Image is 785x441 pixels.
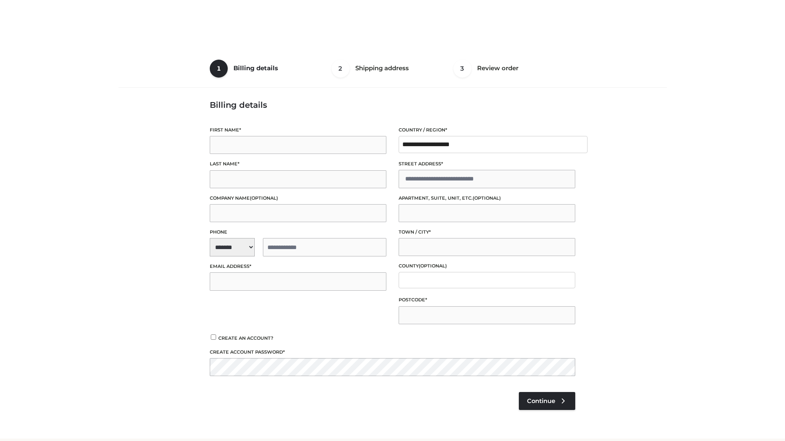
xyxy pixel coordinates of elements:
label: Town / City [399,228,575,236]
label: Street address [399,160,575,168]
label: Email address [210,263,386,270]
a: Continue [519,392,575,410]
label: First name [210,126,386,134]
span: (optional) [250,195,278,201]
span: 2 [332,60,350,78]
label: Apartment, suite, unit, etc. [399,194,575,202]
input: Create an account? [210,334,217,340]
label: Phone [210,228,386,236]
label: Company name [210,194,386,202]
span: (optional) [473,195,501,201]
label: Country / Region [399,126,575,134]
span: 1 [210,60,228,78]
span: Shipping address [355,64,409,72]
span: Review order [477,64,518,72]
span: Create an account? [218,335,274,341]
label: Postcode [399,296,575,304]
span: (optional) [419,263,447,269]
span: 3 [453,60,471,78]
span: Continue [527,397,555,405]
label: Create account password [210,348,575,356]
h3: Billing details [210,100,575,110]
span: Billing details [233,64,278,72]
label: County [399,262,575,270]
label: Last name [210,160,386,168]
